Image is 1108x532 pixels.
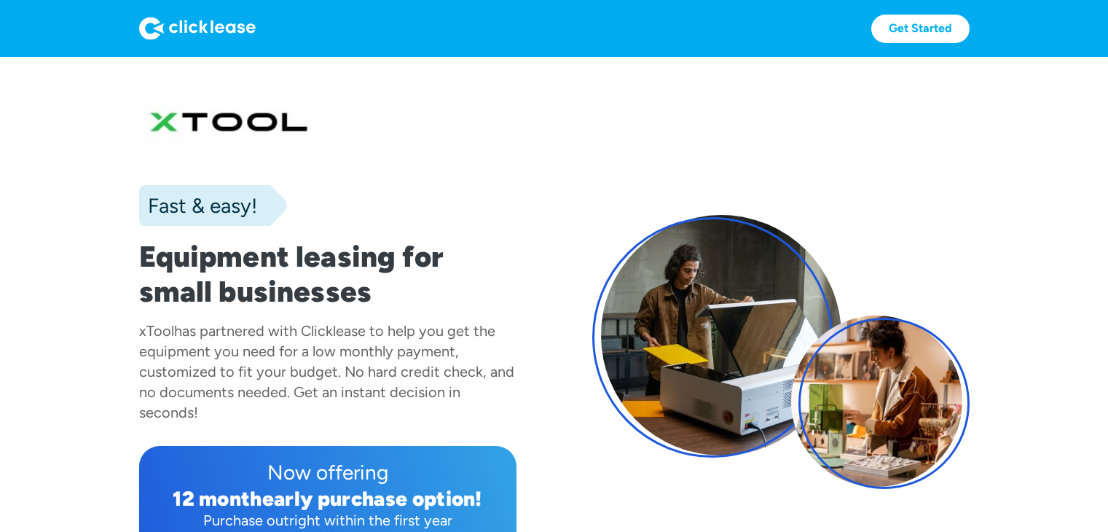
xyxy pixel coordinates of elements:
[139,239,516,309] h1: Equipment leasing for small businesses
[139,322,174,340] div: xTool
[173,486,262,511] div: 12 month
[262,486,482,511] div: early purchase option!
[139,322,514,421] div: has partnered with Clicklease to help you get the equipment you need for a low monthly payment, c...
[151,458,505,487] div: Now offering
[139,191,257,220] div: Fast & easy!
[871,15,970,43] a: Get Started
[151,510,505,531] div: Purchase outright within the first year
[139,17,256,40] img: Logo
